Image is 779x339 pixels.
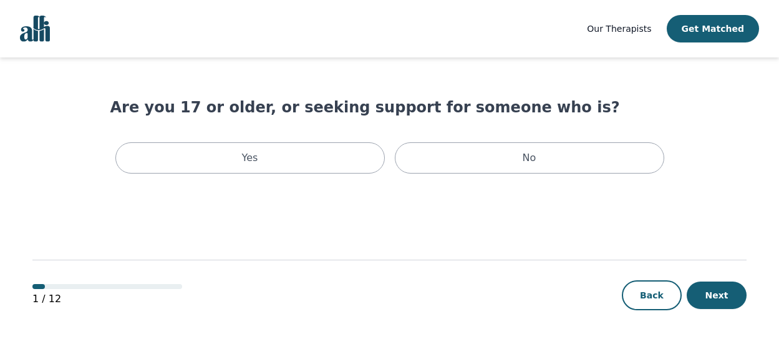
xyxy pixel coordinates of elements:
[587,21,651,36] a: Our Therapists
[622,280,682,310] button: Back
[32,292,182,307] p: 1 / 12
[687,282,747,309] button: Next
[110,97,669,117] h1: Are you 17 or older, or seeking support for someone who is?
[523,150,536,165] p: No
[242,150,258,165] p: Yes
[667,15,759,42] button: Get Matched
[20,16,50,42] img: alli logo
[587,24,651,34] span: Our Therapists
